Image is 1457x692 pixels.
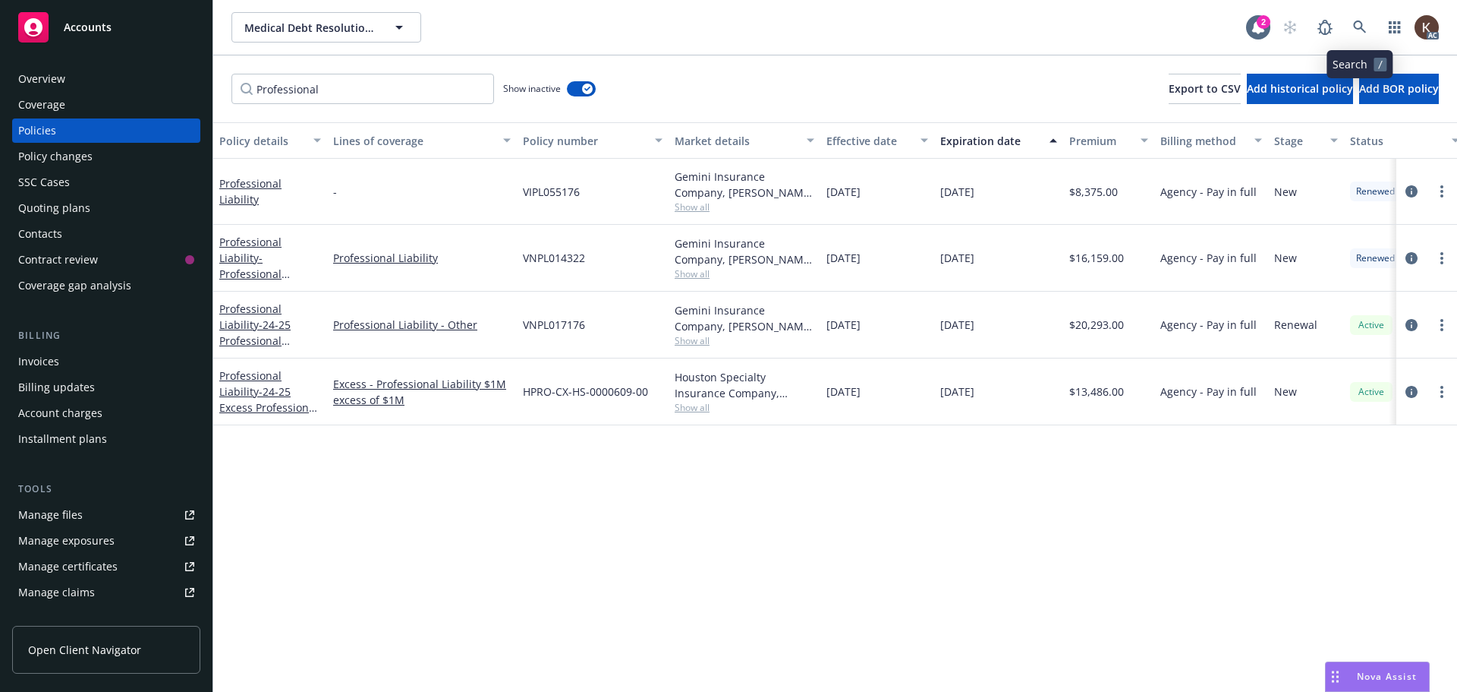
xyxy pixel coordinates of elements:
[1402,316,1421,334] a: circleInformation
[18,427,107,451] div: Installment plans
[12,555,200,579] a: Manage certificates
[675,267,814,280] span: Show all
[523,250,585,266] span: VNPL014322
[1325,662,1430,692] button: Nova Assist
[18,170,70,194] div: SSC Cases
[12,606,200,630] a: Manage BORs
[219,368,318,431] a: Professional Liability
[12,482,200,497] div: Tools
[12,401,200,425] a: Account charges
[12,427,200,451] a: Installment plans
[18,555,118,579] div: Manage certificates
[1415,15,1439,39] img: photo
[231,12,421,43] button: Medical Debt Resolution, Inc.
[1310,12,1340,43] a: Report a Bug
[934,122,1063,159] button: Expiration date
[1380,12,1410,43] a: Switch app
[18,349,59,374] div: Invoices
[675,235,814,267] div: Gemini Insurance Company, [PERSON_NAME] Corporation, RT Specialty Insurance Services, LLC (RSG Sp...
[940,184,974,200] span: [DATE]
[940,250,974,266] span: [DATE]
[18,118,56,143] div: Policies
[18,93,65,117] div: Coverage
[12,118,200,143] a: Policies
[675,133,798,149] div: Market details
[12,6,200,49] a: Accounts
[1160,317,1257,333] span: Agency - Pay in full
[1275,12,1305,43] a: Start snowing
[826,184,861,200] span: [DATE]
[219,235,282,297] a: Professional Liability
[333,133,494,149] div: Lines of coverage
[675,401,814,414] span: Show all
[1357,670,1417,683] span: Nova Assist
[820,122,934,159] button: Effective date
[12,328,200,343] div: Billing
[219,133,304,149] div: Policy details
[1247,81,1353,96] span: Add historical policy
[1356,251,1395,265] span: Renewed
[675,201,814,213] span: Show all
[1402,383,1421,401] a: circleInformation
[1356,318,1386,332] span: Active
[1169,74,1241,104] button: Export to CSV
[1257,15,1270,29] div: 2
[1350,133,1443,149] div: Status
[1160,250,1257,266] span: Agency - Pay in full
[1069,184,1118,200] span: $8,375.00
[1359,81,1439,96] span: Add BOR policy
[244,20,376,36] span: Medical Debt Resolution, Inc.
[826,317,861,333] span: [DATE]
[12,580,200,605] a: Manage claims
[1433,383,1451,401] a: more
[1274,250,1297,266] span: New
[1359,74,1439,104] button: Add BOR policy
[1433,249,1451,267] a: more
[219,176,282,207] a: Professional Liability
[1063,122,1154,159] button: Premium
[940,384,974,400] span: [DATE]
[219,318,291,364] span: - 24-25 Professional Liability 3m
[826,133,911,149] div: Effective date
[333,184,337,200] span: -
[1268,122,1344,159] button: Stage
[675,302,814,334] div: Gemini Insurance Company, [PERSON_NAME] Corporation, RT Specialty Insurance Services, LLC (RSG Sp...
[12,67,200,91] a: Overview
[18,580,95,605] div: Manage claims
[523,317,585,333] span: VNPL017176
[1402,182,1421,201] a: circleInformation
[826,250,861,266] span: [DATE]
[1160,184,1257,200] span: Agency - Pay in full
[18,196,90,220] div: Quoting plans
[1169,81,1241,96] span: Export to CSV
[219,302,291,364] a: Professional Liability
[1274,317,1317,333] span: Renewal
[64,21,112,33] span: Accounts
[327,122,517,159] button: Lines of coverage
[1069,317,1124,333] span: $20,293.00
[1433,182,1451,201] a: more
[1154,122,1268,159] button: Billing method
[826,384,861,400] span: [DATE]
[28,642,141,658] span: Open Client Navigator
[213,122,327,159] button: Policy details
[12,375,200,400] a: Billing updates
[219,384,318,431] span: - 24-25 Excess Professional Liability
[503,82,561,95] span: Show inactive
[517,122,669,159] button: Policy number
[333,250,511,266] a: Professional Liability
[523,133,646,149] div: Policy number
[12,222,200,246] a: Contacts
[18,401,102,425] div: Account charges
[669,122,820,159] button: Market details
[18,503,83,527] div: Manage files
[1274,133,1321,149] div: Stage
[675,334,814,347] span: Show all
[12,144,200,169] a: Policy changes
[1069,133,1131,149] div: Premium
[12,529,200,553] a: Manage exposures
[1069,384,1124,400] span: $13,486.00
[18,67,65,91] div: Overview
[1345,12,1375,43] a: Search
